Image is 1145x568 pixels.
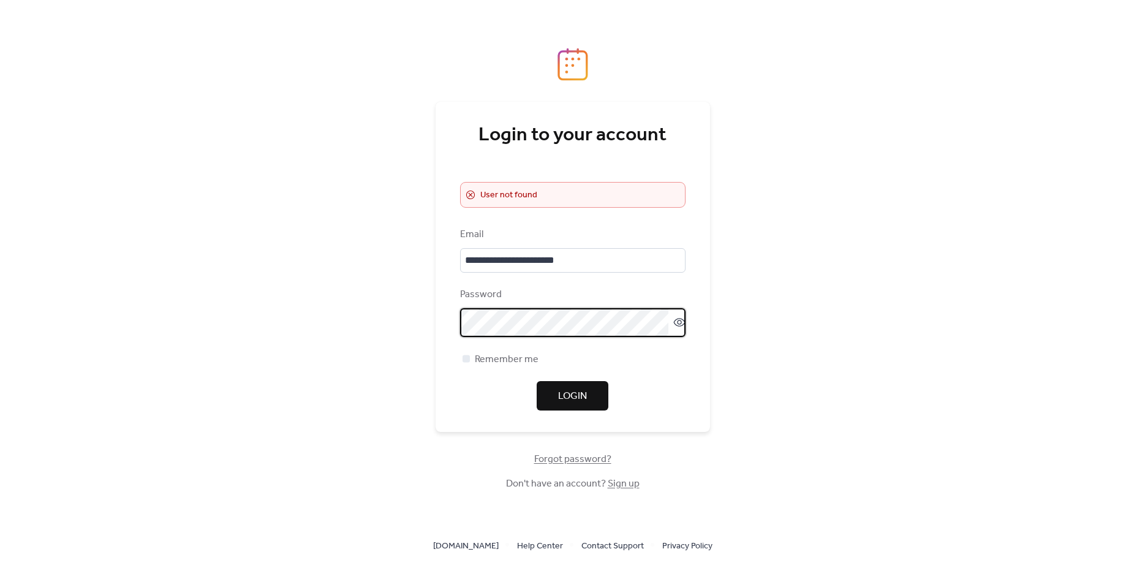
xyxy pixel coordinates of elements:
[460,287,683,302] div: Password
[460,227,683,242] div: Email
[534,452,611,467] span: Forgot password?
[581,539,644,554] span: Contact Support
[558,389,587,404] span: Login
[608,474,640,493] a: Sign up
[581,538,644,553] a: Contact Support
[534,456,611,463] a: Forgot password?
[662,539,712,554] span: Privacy Policy
[537,381,608,411] button: Login
[557,48,588,81] img: logo
[517,539,563,554] span: Help Center
[433,539,499,554] span: [DOMAIN_NAME]
[517,538,563,553] a: Help Center
[480,188,537,203] span: User not found
[475,352,538,367] span: Remember me
[506,477,640,491] span: Don't have an account?
[433,538,499,553] a: [DOMAIN_NAME]
[662,538,712,553] a: Privacy Policy
[460,123,686,148] div: Login to your account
